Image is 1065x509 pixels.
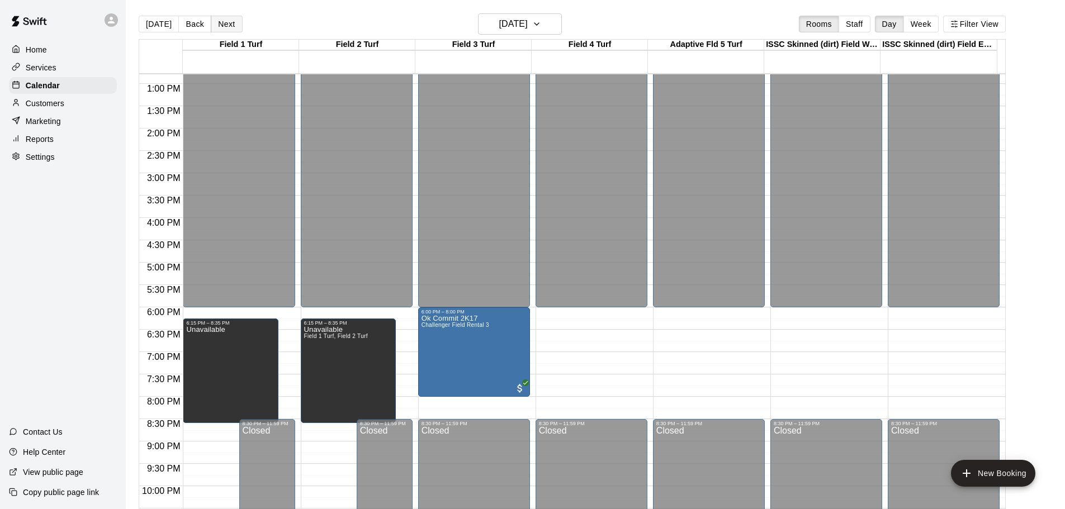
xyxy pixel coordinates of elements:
[9,131,117,148] a: Reports
[26,62,56,73] p: Services
[144,151,183,160] span: 2:30 PM
[26,98,64,109] p: Customers
[9,95,117,112] a: Customers
[839,16,870,32] button: Staff
[23,426,63,437] p: Contact Us
[139,486,183,496] span: 10:00 PM
[26,116,61,127] p: Marketing
[23,467,83,478] p: View public page
[301,318,396,423] div: 6:15 PM – 8:35 PM: Unavailable
[478,13,562,35] button: [DATE]
[144,352,183,361] span: 7:00 PM
[903,16,939,32] button: Week
[418,307,530,397] div: 6:00 PM – 8:00 PM: Ok Commit 2K17
[23,487,99,498] p: Copy public page link
[144,330,183,339] span: 6:30 PM
[23,446,65,458] p: Help Center
[26,151,55,163] p: Settings
[243,421,292,426] div: 8:30 PM – 11:59 PM
[9,149,117,165] a: Settings
[9,77,117,94] a: Calendar
[415,40,532,50] div: Field 3 Turf
[183,40,299,50] div: Field 1 Turf
[764,40,881,50] div: ISSC Skinned (dirt) Field West
[144,129,183,138] span: 2:00 PM
[144,173,183,183] span: 3:00 PM
[144,419,183,429] span: 8:30 PM
[774,421,879,426] div: 8:30 PM – 11:59 PM
[144,218,183,227] span: 4:00 PM
[422,322,489,328] span: Challenger Field Rental 3
[9,41,117,58] a: Home
[144,397,183,406] span: 8:00 PM
[360,421,409,426] div: 8:30 PM – 11:59 PM
[532,40,648,50] div: Field 4 Turf
[186,320,274,326] div: 6:15 PM – 8:35 PM
[139,16,179,32] button: [DATE]
[26,80,60,91] p: Calendar
[422,309,527,315] div: 6:00 PM – 8:00 PM
[539,421,644,426] div: 8:30 PM – 11:59 PM
[211,16,242,32] button: Next
[144,374,183,384] span: 7:30 PM
[304,333,368,339] span: Field 1 Turf, Field 2 Turf
[304,320,392,326] div: 6:15 PM – 8:35 PM
[9,113,117,130] a: Marketing
[144,441,183,451] span: 9:00 PM
[648,40,764,50] div: Adaptive Fld 5 Turf
[499,16,528,32] h6: [DATE]
[178,16,211,32] button: Back
[9,59,117,76] a: Services
[951,460,1035,487] button: add
[144,106,183,116] span: 1:30 PM
[26,44,47,55] p: Home
[144,240,183,250] span: 4:30 PM
[144,196,183,205] span: 3:30 PM
[422,421,527,426] div: 8:30 PM – 11:59 PM
[144,263,183,272] span: 5:00 PM
[799,16,839,32] button: Rooms
[514,383,526,394] span: All customers have paid
[299,40,415,50] div: Field 2 Turf
[26,134,54,145] p: Reports
[144,464,183,473] span: 9:30 PM
[144,84,183,93] span: 1:00 PM
[943,16,1006,32] button: Filter View
[183,318,278,423] div: 6:15 PM – 8:35 PM: Unavailable
[875,16,904,32] button: Day
[144,307,183,317] span: 6:00 PM
[891,421,996,426] div: 8:30 PM – 11:59 PM
[656,421,761,426] div: 8:30 PM – 11:59 PM
[144,285,183,294] span: 5:30 PM
[881,40,997,50] div: ISSC Skinned (dirt) Field East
